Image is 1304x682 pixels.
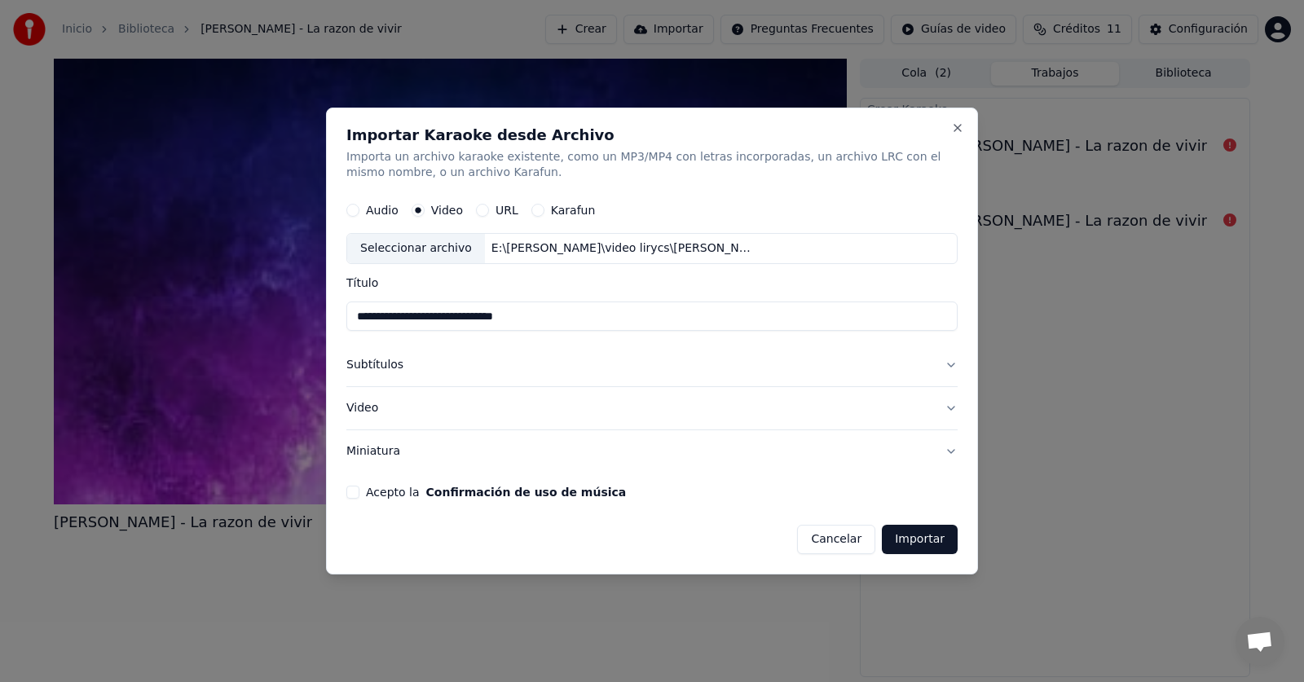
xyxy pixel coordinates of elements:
button: Miniatura [346,430,958,473]
label: Audio [366,205,399,217]
label: Video [431,205,463,217]
button: Cancelar [797,525,875,554]
button: Acepto la [426,486,627,498]
label: Título [346,278,958,289]
h2: Importar Karaoke desde Archivo [346,128,958,143]
div: Seleccionar archivo [347,235,485,264]
label: Karafun [551,205,596,217]
div: E:\[PERSON_NAME]\video lirycs\[PERSON_NAME] razon de vivir.mp4 [485,241,762,257]
label: URL [496,205,518,217]
label: Acepto la [366,486,626,498]
button: Video [346,387,958,429]
button: Importar [882,525,958,554]
button: Subtítulos [346,345,958,387]
p: Importa un archivo karaoke existente, como un MP3/MP4 con letras incorporadas, un archivo LRC con... [346,149,958,182]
